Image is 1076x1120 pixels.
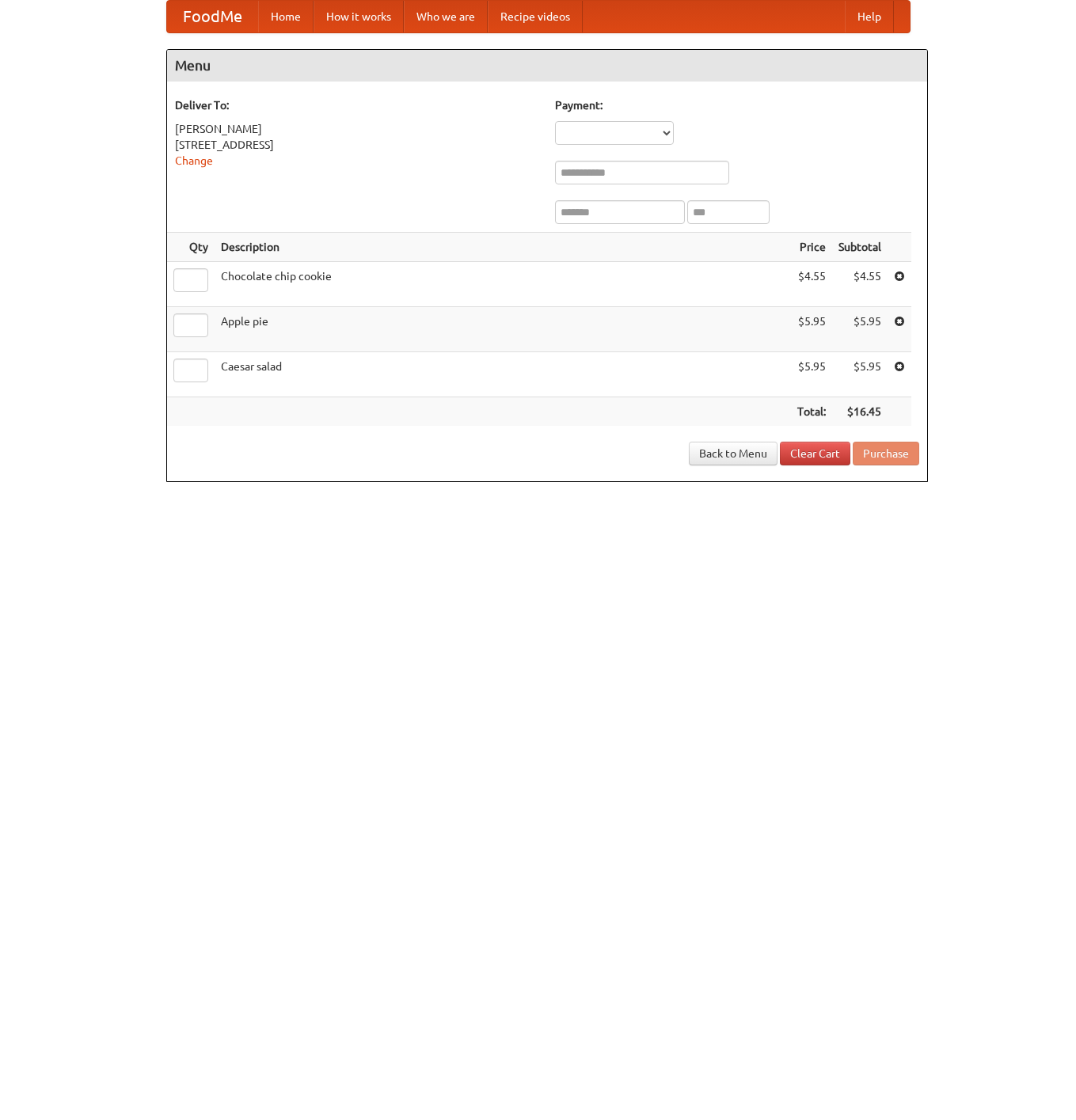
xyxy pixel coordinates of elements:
[853,442,919,465] button: Purchase
[167,50,927,82] h4: Menu
[791,397,832,427] th: Total:
[404,1,488,32] a: Who we are
[791,307,832,352] td: $5.95
[832,233,888,262] th: Subtotal
[689,442,778,465] a: Back to Menu
[215,307,791,352] td: Apple pie
[314,1,404,32] a: How it works
[175,137,539,153] div: [STREET_ADDRESS]
[175,121,539,137] div: [PERSON_NAME]
[832,262,888,307] td: $4.55
[832,307,888,352] td: $5.95
[791,352,832,397] td: $5.95
[175,97,539,113] h5: Deliver To:
[832,352,888,397] td: $5.95
[791,233,832,262] th: Price
[845,1,894,32] a: Help
[215,352,791,397] td: Caesar salad
[791,262,832,307] td: $4.55
[780,442,850,465] a: Clear Cart
[167,1,258,32] a: FoodMe
[215,233,791,262] th: Description
[488,1,583,32] a: Recipe videos
[167,233,215,262] th: Qty
[555,97,919,113] h5: Payment:
[175,154,213,167] a: Change
[832,397,888,427] th: $16.45
[215,262,791,307] td: Chocolate chip cookie
[258,1,314,32] a: Home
